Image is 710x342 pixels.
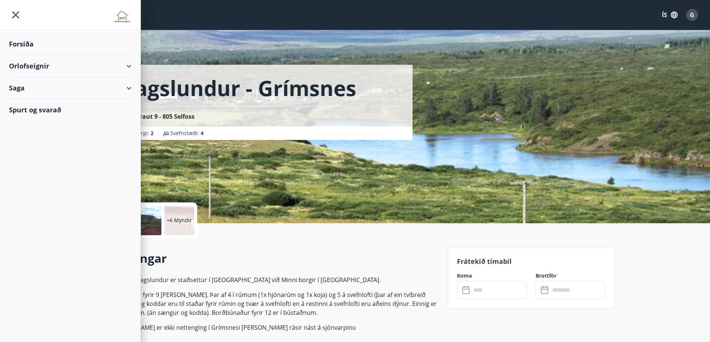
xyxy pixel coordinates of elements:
span: 2 [151,130,154,137]
p: Svefnaðstaða er fyrir 9 [PERSON_NAME]. Þar af 4 í rúmum (1x hjónarúm og 1x koja) og 5 á svefnloft... [96,290,439,317]
p: Frátekið tímabil [457,256,605,266]
button: ÍS [658,8,682,22]
span: 4 [201,130,203,137]
span: G [690,11,694,19]
button: G [683,6,701,24]
div: Orlofseignir [9,55,132,77]
label: Brottför [536,272,605,279]
img: union_logo [113,8,132,23]
span: Bjarkarbraut 9 - 805 Selfoss [114,112,195,121]
p: +6 Myndir [167,217,192,224]
div: Saga [9,77,132,99]
h2: Upplýsingar [96,250,439,266]
label: Koma [457,272,527,279]
div: Spurt og svarað [9,99,132,121]
button: menu [9,8,22,22]
p: ATT: [PERSON_NAME] er ekki nettenging í Grímsnesi [PERSON_NAME] rásir nást á sjónvarpinu [96,323,439,332]
p: Bústaðurinn Félagslundur er staðsettur í [GEOGRAPHIC_DATA] við Minni borgir í [GEOGRAPHIC_DATA]. [96,275,439,284]
div: Forsíða [9,33,132,55]
h1: Félagslundur - Grímsnes [105,74,356,102]
span: Svefnstæði : [170,130,203,137]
